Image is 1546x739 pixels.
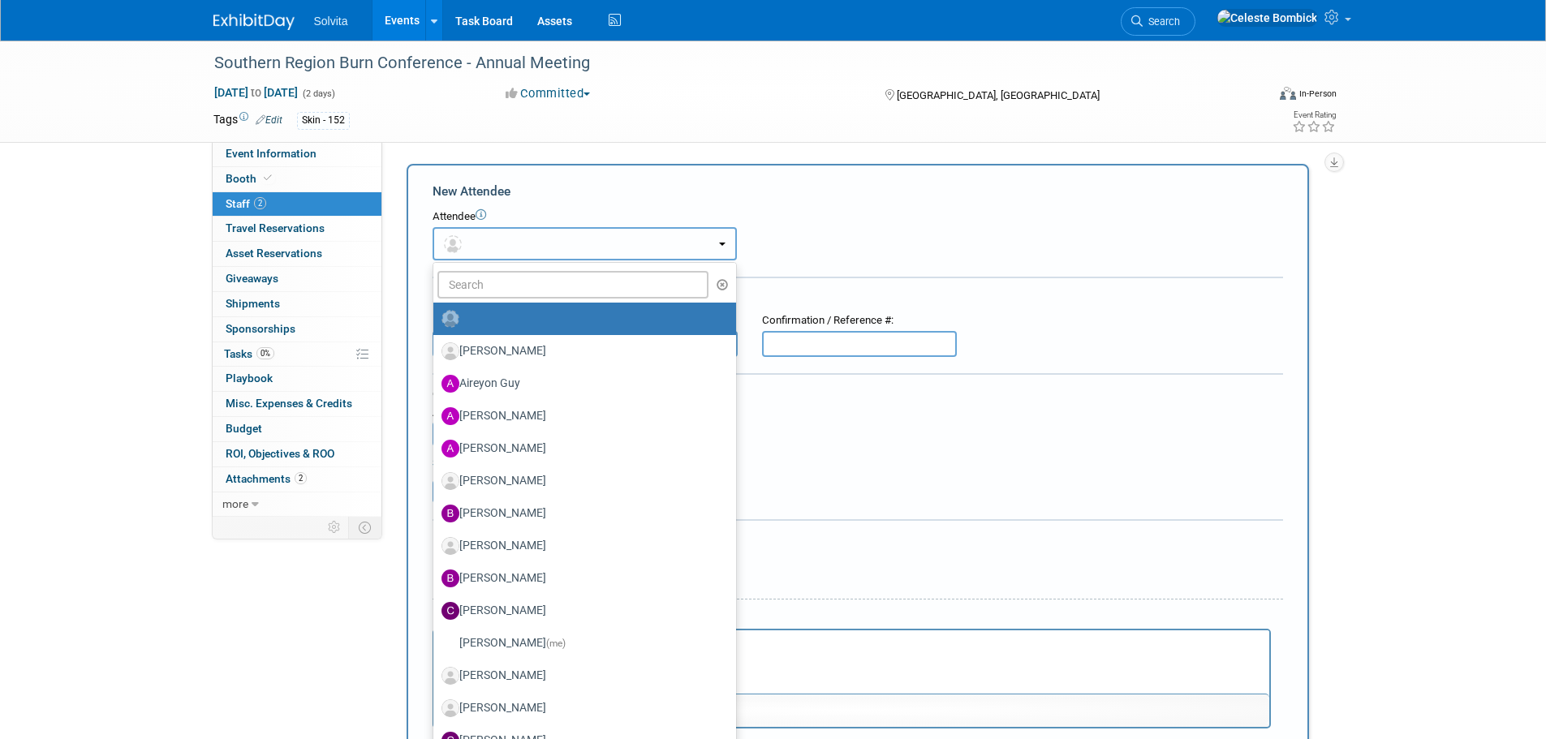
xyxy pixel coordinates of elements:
img: Celeste Bombick [1217,9,1318,27]
label: Aireyon Guy [441,371,720,397]
label: [PERSON_NAME] [441,598,720,624]
i: Booth reservation complete [264,174,272,183]
label: [PERSON_NAME] [441,630,720,656]
td: Toggle Event Tabs [348,517,381,538]
span: to [248,86,264,99]
img: Associate-Profile-5.png [441,472,459,490]
span: Giveaways [226,272,278,285]
label: [PERSON_NAME] [441,338,720,364]
label: [PERSON_NAME] [441,533,720,559]
span: Search [1143,15,1180,28]
span: Budget [226,422,262,435]
span: ROI, Objectives & ROO [226,447,334,460]
a: Giveaways [213,267,381,291]
div: Southern Region Burn Conference - Annual Meeting [209,49,1242,78]
img: ExhibitDay [213,14,295,30]
label: [PERSON_NAME] [441,695,720,721]
label: [PERSON_NAME] [441,663,720,689]
a: Attachments2 [213,467,381,492]
a: Playbook [213,367,381,391]
img: A.jpg [441,407,459,425]
span: Tasks [224,347,274,360]
button: Committed [500,85,596,102]
img: A.jpg [441,440,459,458]
img: B.jpg [441,505,459,522]
label: [PERSON_NAME] [441,565,720,591]
span: 0% [256,347,274,359]
span: Misc. Expenses & Credits [226,397,352,410]
a: Asset Reservations [213,242,381,266]
div: Attendee [433,209,1283,225]
img: Unassigned-User-Icon.png [441,310,459,328]
span: Staff [226,197,266,210]
div: Confirmation / Reference #: [762,313,957,329]
img: Associate-Profile-5.png [441,342,459,360]
a: Budget [213,417,381,441]
span: Asset Reservations [226,247,322,260]
img: B.jpg [441,569,459,587]
span: 2 [254,197,266,209]
a: Booth [213,167,381,191]
label: [PERSON_NAME] [441,403,720,429]
a: Shipments [213,292,381,316]
div: Event Format [1170,84,1337,109]
span: Solvita [314,15,348,28]
div: Registration / Ticket Info (optional) [433,289,1283,305]
span: Attachments [226,472,307,485]
span: Shipments [226,297,280,310]
img: Associate-Profile-5.png [441,667,459,685]
span: Sponsorships [226,322,295,335]
span: Booth [226,172,275,185]
a: Search [1121,7,1195,36]
label: [PERSON_NAME] [441,436,720,462]
span: Travel Reservations [226,221,325,234]
td: Tags [213,111,282,130]
div: New Attendee [433,183,1283,200]
a: Misc. Expenses & Credits [213,392,381,416]
img: Associate-Profile-5.png [441,699,459,717]
span: Event Information [226,147,317,160]
a: Tasks0% [213,342,381,367]
span: more [222,497,248,510]
a: Travel Reservations [213,217,381,241]
img: C.jpg [441,602,459,620]
a: Event Information [213,142,381,166]
span: (me) [546,638,566,649]
div: Misc. Attachments & Notes [433,531,1283,548]
td: Personalize Event Tab Strip [321,517,349,538]
a: Edit [256,114,282,126]
div: Notes [433,611,1271,626]
div: Event Rating [1292,111,1336,119]
span: [DATE] [DATE] [213,85,299,100]
img: Associate-Profile-5.png [441,537,459,555]
label: [PERSON_NAME] [441,501,720,526]
a: more [213,492,381,517]
label: [PERSON_NAME] [441,468,720,494]
span: Playbook [226,372,273,385]
img: Format-Inperson.png [1280,87,1296,100]
a: ROI, Objectives & ROO [213,442,381,466]
span: 2 [295,472,307,484]
a: Sponsorships [213,317,381,342]
span: (2 days) [301,88,335,99]
iframe: Rich Text Area [434,630,1269,694]
div: Skin - 152 [297,112,350,129]
input: Search [437,271,709,299]
div: In-Person [1298,88,1337,100]
img: A.jpg [441,375,459,393]
div: Cost: [433,387,1283,402]
a: Staff2 [213,192,381,217]
span: [GEOGRAPHIC_DATA], [GEOGRAPHIC_DATA] [897,89,1100,101]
